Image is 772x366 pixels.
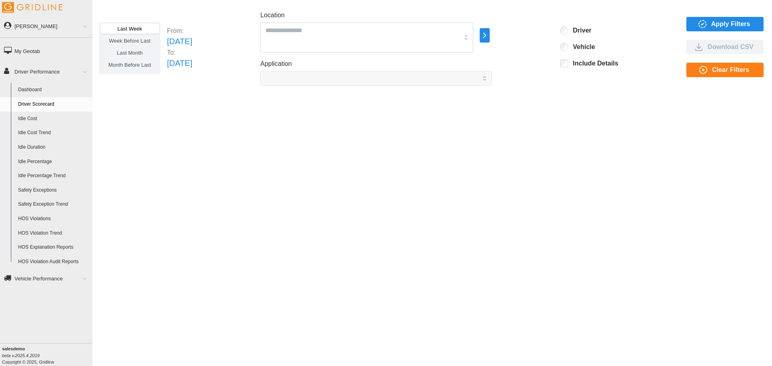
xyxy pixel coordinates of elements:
span: Last Month [117,50,142,56]
a: HOS Violation Audit Reports [14,255,92,269]
span: Last Week [117,26,142,32]
img: Gridline [2,2,62,13]
a: Safety Exceptions [14,183,92,198]
label: Vehicle [568,43,595,51]
p: [DATE] [167,57,192,70]
i: beta v.2025.4.2019 [2,353,39,358]
span: Apply Filters [711,17,750,31]
p: [DATE] [167,35,192,48]
span: Clear Filters [712,63,749,77]
div: Copyright © 2025, Gridline [2,346,92,365]
a: Idle Duration [14,140,92,155]
p: From: [167,26,192,35]
a: Idle Percentage [14,155,92,169]
span: Month Before Last [109,62,151,68]
a: HOS Violation Trend [14,226,92,241]
a: Driver Scorecard [14,97,92,112]
label: Driver [568,27,591,35]
span: Week Before Last [109,38,150,44]
button: Clear Filters [686,63,764,77]
button: Apply Filters [686,17,764,31]
a: HOS Explanation Reports [14,240,92,255]
a: Idle Percentage Trend [14,169,92,183]
label: Application [260,59,292,69]
a: Idle Cost Trend [14,126,92,140]
label: Include Details [568,59,618,67]
label: Location [260,10,285,20]
a: HOS Violations [14,212,92,226]
span: Download CSV [708,40,754,54]
a: Idle Cost [14,112,92,126]
a: Dashboard [14,83,92,97]
button: Download CSV [686,40,764,54]
p: To: [167,48,192,57]
b: salesdemo [2,346,25,351]
a: Safety Exception Trend [14,197,92,212]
